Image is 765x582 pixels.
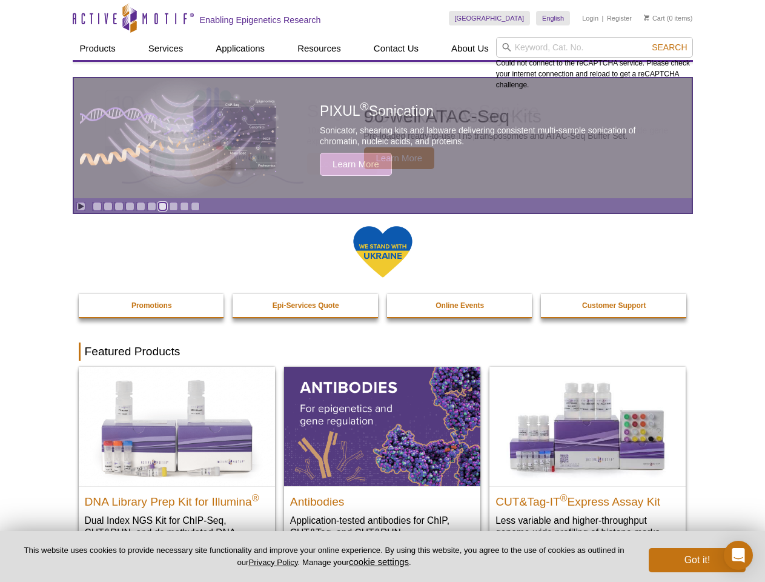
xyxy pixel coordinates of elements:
sup: ® [252,492,259,503]
img: All Antibodies [284,367,480,486]
strong: Online Events [435,301,484,310]
a: Customer Support [541,294,687,317]
a: Products [73,37,123,60]
a: All Antibodies Antibodies Application-tested antibodies for ChIP, CUT&Tag, and CUT&RUN. [284,367,480,550]
h2: DNA Library Prep Kit for Illumina [85,490,269,508]
a: Contact Us [366,37,426,60]
span: PIXUL Sonication [320,103,434,119]
sup: ® [360,101,369,113]
input: Keyword, Cat. No. [496,37,693,58]
img: Your Cart [644,15,649,21]
a: [GEOGRAPHIC_DATA] [449,11,531,25]
a: Go to slide 2 [104,202,113,211]
a: Epi-Services Quote [233,294,379,317]
a: Go to slide 8 [169,202,178,211]
a: CUT&Tag-IT® Express Assay Kit CUT&Tag-IT®Express Assay Kit Less variable and higher-throughput ge... [489,367,686,550]
li: | [602,11,604,25]
p: Application-tested antibodies for ChIP, CUT&Tag, and CUT&RUN. [290,514,474,539]
p: Dual Index NGS Kit for ChIP-Seq, CUT&RUN, and ds methylated DNA assays. [85,514,269,551]
div: Open Intercom Messenger [724,541,753,570]
button: Search [648,42,690,53]
a: Online Events [387,294,534,317]
a: Register [607,14,632,22]
p: Sonicator, shearing kits and labware delivering consistent multi-sample sonication of chromatin, ... [320,125,664,147]
span: Learn More [320,153,392,176]
a: About Us [444,37,496,60]
a: Go to slide 7 [158,202,167,211]
a: Toggle autoplay [76,202,85,211]
sup: ® [560,492,568,503]
h2: Antibodies [290,490,474,508]
a: Services [141,37,191,60]
strong: Epi-Services Quote [273,301,339,310]
button: Got it! [649,548,746,572]
strong: Promotions [131,301,172,310]
a: Promotions [79,294,225,317]
a: Privacy Policy [248,558,297,567]
a: DNA Library Prep Kit for Illumina DNA Library Prep Kit for Illumina® Dual Index NGS Kit for ChIP-... [79,367,275,563]
a: English [536,11,570,25]
a: Go to slide 4 [125,202,134,211]
article: PIXUL Sonication [74,78,692,198]
a: Resources [290,37,348,60]
div: Could not connect to the reCAPTCHA service. Please check your internet connection and reload to g... [496,37,693,90]
a: Go to slide 1 [93,202,102,211]
img: DNA Library Prep Kit for Illumina [79,367,275,486]
button: cookie settings [349,557,409,567]
h2: Enabling Epigenetics Research [200,15,321,25]
h2: Featured Products [79,343,687,361]
a: Go to slide 6 [147,202,156,211]
a: PIXUL sonication PIXUL®Sonication Sonicator, shearing kits and labware delivering consistent mult... [74,78,692,198]
a: Go to slide 3 [114,202,124,211]
p: Less variable and higher-throughput genome-wide profiling of histone marks​. [495,514,680,539]
h2: CUT&Tag-IT Express Assay Kit [495,490,680,508]
a: Cart [644,14,665,22]
a: Go to slide 10 [191,202,200,211]
span: Search [652,42,687,52]
strong: Customer Support [582,301,646,310]
img: We Stand With Ukraine [353,225,413,279]
li: (0 items) [644,11,693,25]
img: PIXUL sonication [80,78,280,199]
a: Applications [208,37,272,60]
p: This website uses cookies to provide necessary site functionality and improve your online experie... [19,545,629,568]
a: Login [582,14,598,22]
a: Go to slide 9 [180,202,189,211]
img: CUT&Tag-IT® Express Assay Kit [489,367,686,486]
a: Go to slide 5 [136,202,145,211]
